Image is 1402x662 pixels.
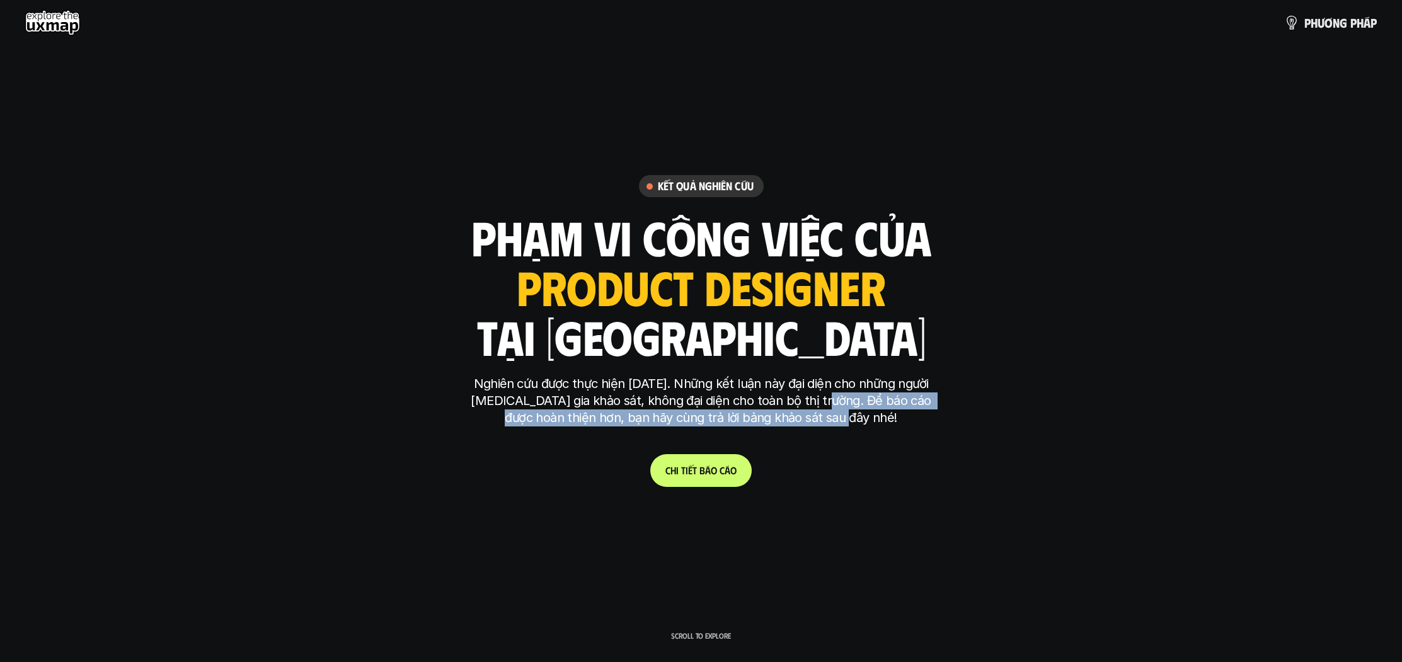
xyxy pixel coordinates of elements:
span: i [686,464,688,476]
span: t [681,464,686,476]
h6: Kết quả nghiên cứu [658,179,754,193]
span: o [730,464,737,476]
span: á [705,464,711,476]
h1: phạm vi công việc của [471,210,931,263]
span: h [1311,16,1318,30]
span: g [1340,16,1347,30]
span: c [720,464,725,476]
span: á [725,464,730,476]
span: i [676,464,679,476]
span: ế [688,464,692,476]
span: h [670,464,676,476]
a: phươngpháp [1284,10,1377,35]
span: p [1350,16,1357,30]
span: t [692,464,697,476]
p: Nghiên cứu được thực hiện [DATE]. Những kết luận này đại diện cho những người [MEDICAL_DATA] gia ... [465,375,938,426]
span: ơ [1324,16,1333,30]
span: ư [1318,16,1324,30]
span: h [1357,16,1364,30]
span: n [1333,16,1340,30]
p: Scroll to explore [671,631,731,640]
span: á [1364,16,1370,30]
span: b [699,464,705,476]
span: o [711,464,717,476]
span: p [1370,16,1377,30]
h1: tại [GEOGRAPHIC_DATA] [476,310,926,363]
a: Chitiếtbáocáo [650,454,752,487]
span: C [665,464,670,476]
span: p [1304,16,1311,30]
